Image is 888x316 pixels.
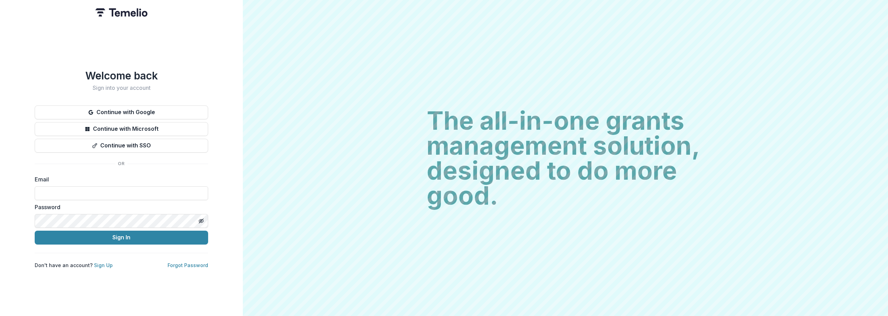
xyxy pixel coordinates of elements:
a: Sign Up [94,262,113,268]
button: Toggle password visibility [196,215,207,227]
h1: Welcome back [35,69,208,82]
label: Email [35,175,204,183]
button: Continue with SSO [35,139,208,153]
p: Don't have an account? [35,262,113,269]
img: Temelio [95,8,147,17]
a: Forgot Password [168,262,208,268]
button: Continue with Google [35,105,208,119]
button: Sign In [35,231,208,245]
button: Continue with Microsoft [35,122,208,136]
label: Password [35,203,204,211]
h2: Sign into your account [35,85,208,91]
